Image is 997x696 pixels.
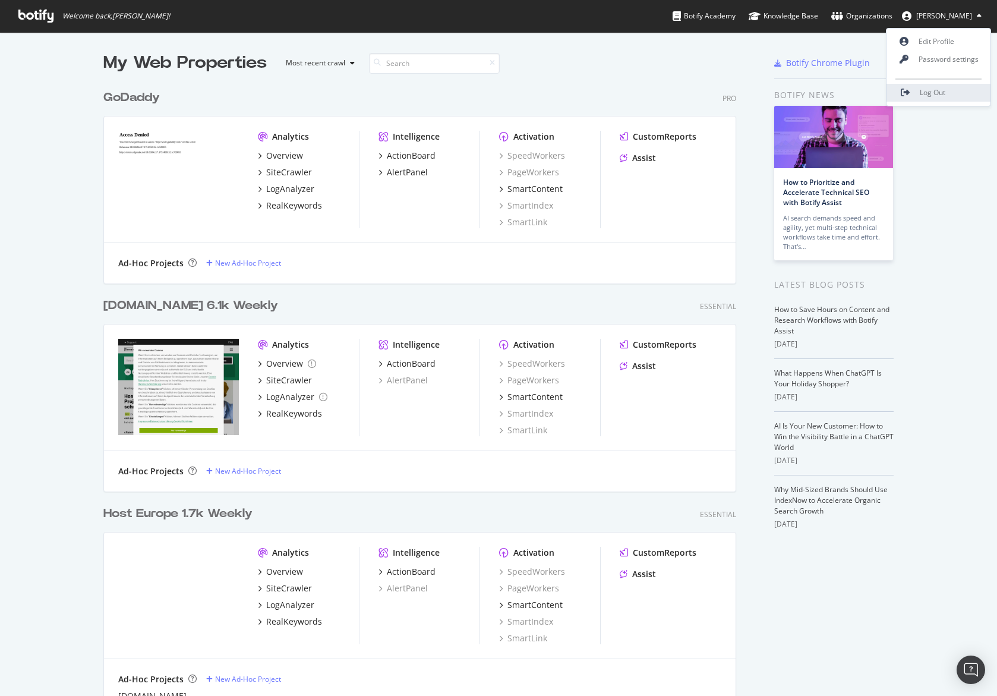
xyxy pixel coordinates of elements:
[118,673,184,685] div: Ad-Hoc Projects
[266,391,314,403] div: LogAnalyzer
[118,257,184,269] div: Ad-Hoc Projects
[507,391,563,403] div: SmartContent
[632,568,656,580] div: Assist
[774,57,870,69] a: Botify Chrome Plugin
[266,616,322,628] div: RealKeywords
[258,358,316,370] a: Overview
[258,408,322,420] a: RealKeywords
[393,547,440,559] div: Intelligence
[774,339,894,349] div: [DATE]
[774,89,894,102] div: Botify news
[632,152,656,164] div: Assist
[507,183,563,195] div: SmartContent
[215,466,281,476] div: New Ad-Hoc Project
[258,391,327,403] a: LogAnalyzer
[266,566,303,578] div: Overview
[206,258,281,268] a: New Ad-Hoc Project
[499,183,563,195] a: SmartContent
[831,10,892,22] div: Organizations
[499,374,559,386] a: PageWorkers
[118,465,184,477] div: Ad-Hoc Projects
[774,421,894,452] a: AI Is Your New Customer: How to Win the Visibility Battle in a ChatGPT World
[774,519,894,530] div: [DATE]
[258,599,314,611] a: LogAnalyzer
[920,87,945,97] span: Log Out
[499,216,547,228] a: SmartLink
[118,339,239,435] img: df.eu
[276,53,359,73] button: Most recent crawl
[266,150,303,162] div: Overview
[620,568,656,580] a: Assist
[892,7,991,26] button: [PERSON_NAME]
[103,505,257,522] a: Host Europe 1.7k Weekly
[266,358,303,370] div: Overview
[774,368,882,389] a: What Happens When ChatGPT Is Your Holiday Shopper?
[266,183,314,195] div: LogAnalyzer
[507,599,563,611] div: SmartContent
[774,278,894,291] div: Latest Blog Posts
[387,166,428,178] div: AlertPanel
[103,297,283,314] a: [DOMAIN_NAME] 6.1k Weekly
[499,150,565,162] a: SpeedWorkers
[103,51,267,75] div: My Web Properties
[620,152,656,164] a: Assist
[499,200,553,212] a: SmartIndex
[499,616,553,628] a: SmartIndex
[215,674,281,684] div: New Ad-Hoc Project
[620,131,696,143] a: CustomReports
[215,258,281,268] div: New Ad-Hoc Project
[513,339,554,351] div: Activation
[783,177,869,207] a: How to Prioritize and Accelerate Technical SEO with Botify Assist
[272,547,309,559] div: Analytics
[673,10,736,22] div: Botify Academy
[266,582,312,594] div: SiteCrawler
[632,360,656,372] div: Assist
[499,166,559,178] a: PageWorkers
[258,566,303,578] a: Overview
[286,59,345,67] div: Most recent crawl
[266,166,312,178] div: SiteCrawler
[378,150,436,162] a: ActionBoard
[749,10,818,22] div: Knowledge Base
[499,408,553,420] a: SmartIndex
[499,599,563,611] a: SmartContent
[266,408,322,420] div: RealKeywords
[633,339,696,351] div: CustomReports
[387,566,436,578] div: ActionBoard
[886,84,990,102] a: Log Out
[387,358,436,370] div: ActionBoard
[633,547,696,559] div: CustomReports
[258,200,322,212] a: RealKeywords
[633,131,696,143] div: CustomReports
[499,632,547,644] a: SmartLink
[499,582,559,594] div: PageWorkers
[700,301,736,311] div: Essential
[499,391,563,403] a: SmartContent
[499,358,565,370] div: SpeedWorkers
[499,566,565,578] div: SpeedWorkers
[916,11,972,21] span: Mike Tekula
[499,424,547,436] a: SmartLink
[393,339,440,351] div: Intelligence
[258,616,322,628] a: RealKeywords
[393,131,440,143] div: Intelligence
[118,131,239,227] img: godaddy.com
[118,547,239,643] img: host.europe.de
[266,200,322,212] div: RealKeywords
[103,89,165,106] a: GoDaddy
[206,466,281,476] a: New Ad-Hoc Project
[513,547,554,559] div: Activation
[369,53,500,74] input: Search
[378,566,436,578] a: ActionBoard
[700,509,736,519] div: Essential
[266,599,314,611] div: LogAnalyzer
[378,582,428,594] div: AlertPanel
[272,339,309,351] div: Analytics
[774,106,893,168] img: How to Prioritize and Accelerate Technical SEO with Botify Assist
[103,89,160,106] div: GoDaddy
